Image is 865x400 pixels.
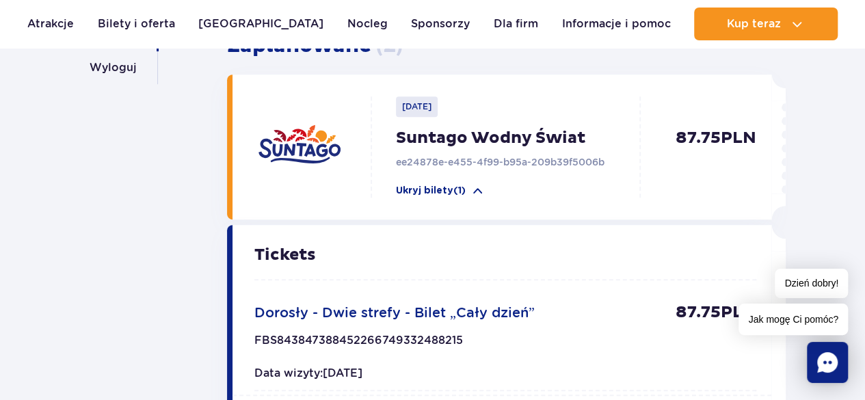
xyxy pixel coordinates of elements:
[775,269,848,298] span: Dzień dobry!
[98,8,175,40] a: Bilety i oferta
[347,8,388,40] a: Nocleg
[396,128,648,148] p: Suntago Wodny Świat
[648,128,756,198] p: 87.75 PLN
[494,8,538,40] a: Dla firm
[198,8,323,40] a: [GEOGRAPHIC_DATA]
[561,8,670,40] a: Informacje i pomoc
[258,107,341,189] img: suntago
[676,302,756,323] p: 87.75 PLN
[726,18,780,30] span: Kup teraz
[254,366,362,379] span: Data wizyty: [DATE]
[411,8,470,40] a: Sponsorzy
[807,342,848,383] div: Chat
[694,8,838,40] button: Kup teraz
[396,184,485,198] button: Ukryj bilety(1)
[396,96,438,117] p: [DATE]
[27,8,74,40] a: Atrakcje
[396,184,466,198] p: Ukryj bilety (1)
[254,247,756,263] p: Tickets
[396,155,648,169] p: ee24878e-e455-4f99-b95a-209b39f5006b
[254,304,535,321] span: Dorosły - Dwie strefy - Bilet „Cały dzień”
[738,304,848,335] span: Jak mogę Ci pomóc?
[254,334,463,356] p: FBS843847388452266749332488215
[90,51,137,84] a: Wyloguj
